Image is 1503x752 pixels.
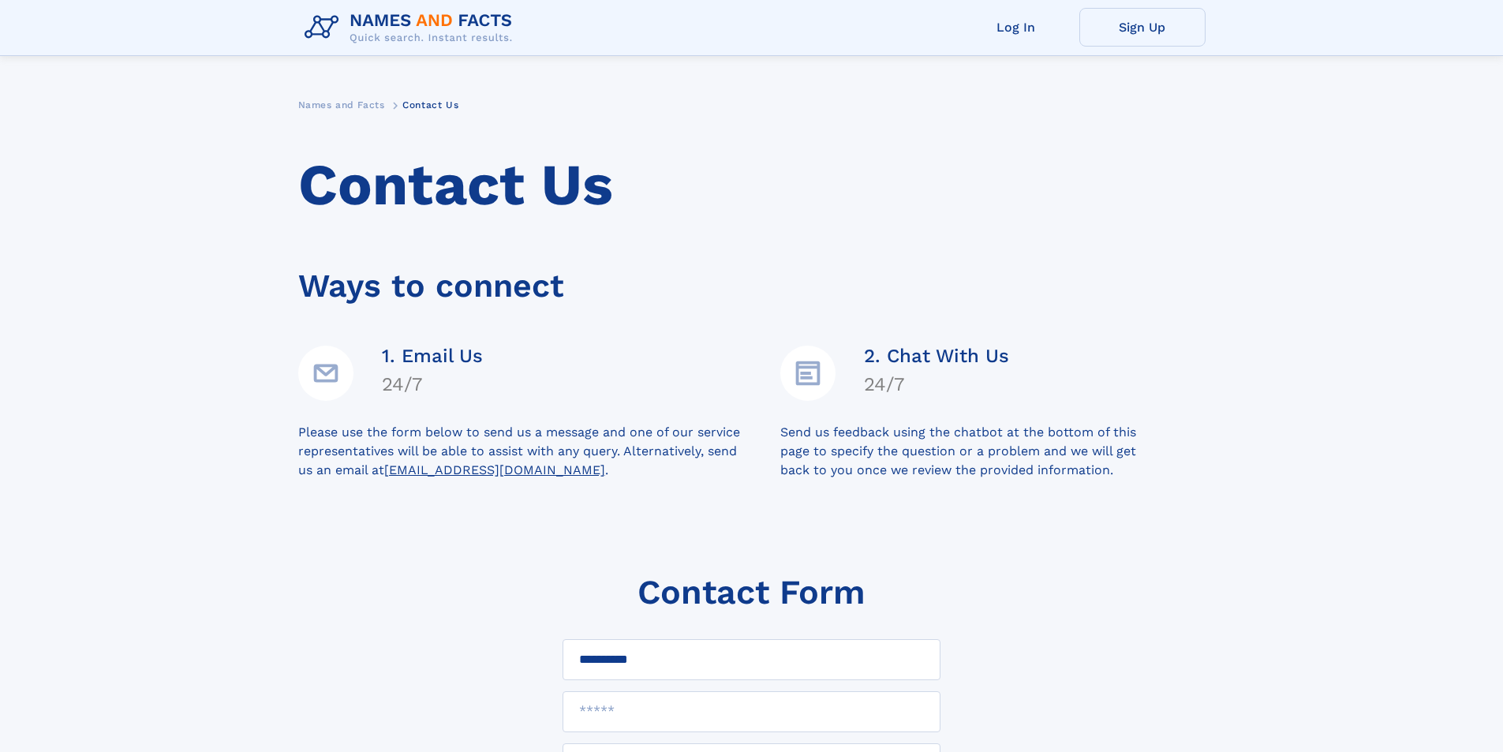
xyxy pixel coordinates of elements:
[298,346,353,401] img: Email Address Icon
[298,95,385,114] a: Names and Facts
[780,346,836,401] img: Details Icon
[402,99,458,110] span: Contact Us
[1079,8,1206,47] a: Sign Up
[298,152,1206,219] h1: Contact Us
[298,423,780,480] div: Please use the form below to send us a message and one of our service representatives will be abl...
[382,373,483,395] h4: 24/7
[780,423,1206,480] div: Send us feedback using the chatbot at the bottom of this page to specify the question or a proble...
[864,345,1009,367] h4: 2. Chat With Us
[953,8,1079,47] a: Log In
[384,462,605,477] a: [EMAIL_ADDRESS][DOMAIN_NAME]
[298,245,1206,311] div: Ways to connect
[864,373,1009,395] h4: 24/7
[298,6,525,49] img: Logo Names and Facts
[637,573,866,612] h1: Contact Form
[382,345,483,367] h4: 1. Email Us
